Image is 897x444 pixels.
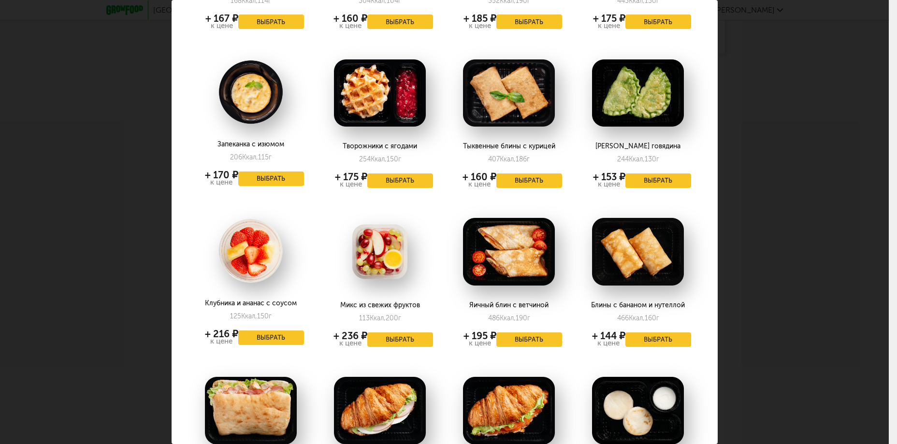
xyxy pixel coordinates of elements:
[335,173,367,181] div: + 175 ₽
[335,181,367,188] div: к цене
[205,14,238,22] div: + 167 ₽
[198,300,304,307] div: Клубника и ананас с соусом
[463,181,496,188] div: к цене
[205,59,297,125] img: big_jNBKMWfBmyrWEFir.png
[496,14,562,29] button: Выбрать
[230,312,272,320] div: 125 150
[205,22,238,29] div: к цене
[592,340,625,347] div: к цене
[488,314,530,322] div: 486 190
[456,301,562,309] div: Яичный блин с ветчиной
[592,218,684,286] img: big_RvWlPhnkapFRGbGG.png
[592,59,684,127] img: big_i3vRGv5TYrBXznEe.png
[333,340,367,347] div: к цене
[463,340,496,347] div: к цене
[527,314,530,322] span: г
[629,314,645,322] span: Ккал,
[205,171,238,179] div: + 170 ₽
[585,143,691,150] div: [PERSON_NAME] говядина
[463,332,496,340] div: + 195 ₽
[269,312,272,320] span: г
[198,141,304,148] div: Запеканка с изюмом
[500,155,516,163] span: Ккал,
[463,14,496,22] div: + 185 ₽
[585,301,691,309] div: Блины с бананом и нутеллой
[625,332,691,347] button: Выбрать
[205,179,238,186] div: к цене
[527,155,530,163] span: г
[656,155,659,163] span: г
[205,330,238,338] div: + 216 ₽
[367,173,433,188] button: Выбрать
[333,22,367,29] div: к цене
[625,173,691,188] button: Выбрать
[625,14,691,29] button: Выбрать
[463,173,496,181] div: + 160 ₽
[500,314,516,322] span: Ккал,
[371,155,387,163] span: Ккал,
[496,173,562,188] button: Выбрать
[238,330,304,345] button: Выбрать
[656,314,659,322] span: г
[205,338,238,345] div: к цене
[463,59,555,127] img: big_lB48OOUR306Ub57G.png
[593,181,625,188] div: к цене
[334,59,426,127] img: big_DXgXecFN6gWiqhAW.png
[359,155,401,163] div: 254 150
[592,332,625,340] div: + 144 ₽
[496,332,562,347] button: Выбрать
[238,172,304,186] button: Выбрать
[327,301,433,309] div: Микс из свежих фруктов
[230,153,272,161] div: 206 115
[333,14,367,22] div: + 160 ₽
[629,155,645,163] span: Ккал,
[238,14,304,29] button: Выбрать
[593,14,625,22] div: + 175 ₽
[205,218,297,284] img: big_xwLnQz7ooFj8IG2z.png
[398,155,401,163] span: г
[456,143,562,150] div: Тыквенные блины с курицей
[327,143,433,150] div: Творожники с ягодами
[241,312,257,320] span: Ккал,
[367,332,433,347] button: Выбрать
[370,314,386,322] span: Ккал,
[617,314,659,322] div: 466 160
[334,218,426,286] img: big_8KboRvcbO5KZkwzw.png
[269,153,272,161] span: г
[593,22,625,29] div: к цене
[359,314,401,322] div: 113 200
[488,155,530,163] div: 407 186
[367,14,433,29] button: Выбрать
[593,173,625,181] div: + 153 ₽
[333,332,367,340] div: + 236 ₽
[463,22,496,29] div: к цене
[398,314,401,322] span: г
[242,153,258,161] span: Ккал,
[617,155,659,163] div: 244 130
[463,218,555,286] img: big_JjXNqOERWp5B8guJ.png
